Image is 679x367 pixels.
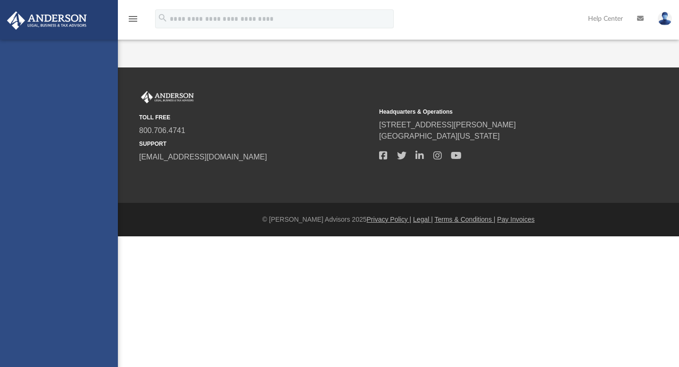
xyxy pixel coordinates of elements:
[379,121,516,129] a: [STREET_ADDRESS][PERSON_NAME]
[157,13,168,23] i: search
[139,91,196,103] img: Anderson Advisors Platinum Portal
[139,126,185,134] a: 800.706.4741
[658,12,672,25] img: User Pic
[118,215,679,225] div: © [PERSON_NAME] Advisors 2025
[139,153,267,161] a: [EMAIL_ADDRESS][DOMAIN_NAME]
[4,11,90,30] img: Anderson Advisors Platinum Portal
[127,13,139,25] i: menu
[379,132,500,140] a: [GEOGRAPHIC_DATA][US_STATE]
[435,216,496,223] a: Terms & Conditions |
[139,113,373,122] small: TOLL FREE
[379,108,613,116] small: Headquarters & Operations
[413,216,433,223] a: Legal |
[367,216,412,223] a: Privacy Policy |
[497,216,534,223] a: Pay Invoices
[139,140,373,148] small: SUPPORT
[127,18,139,25] a: menu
